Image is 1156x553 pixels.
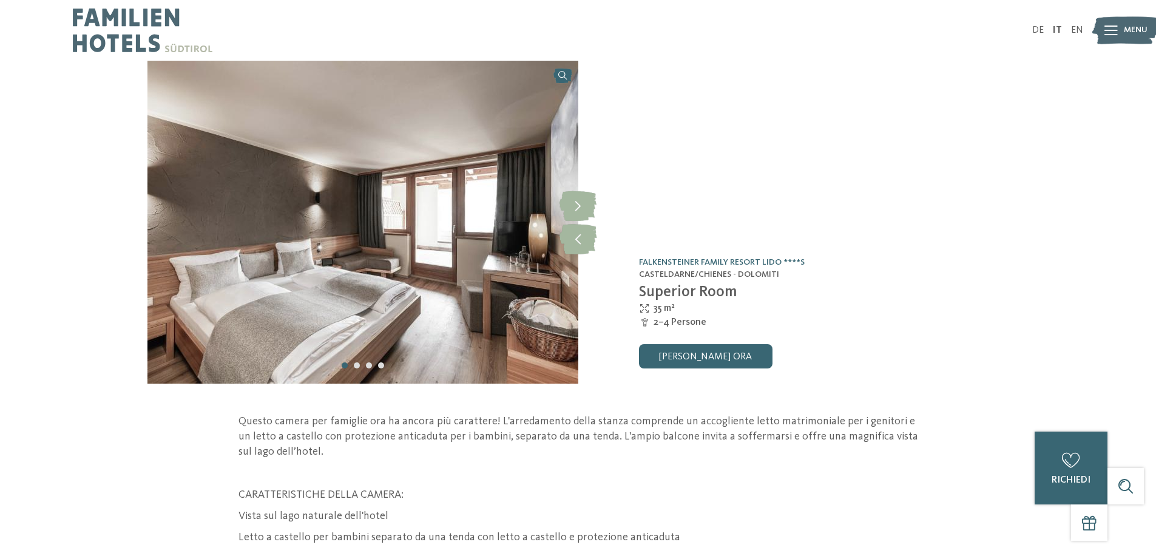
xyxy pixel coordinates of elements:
p: Vista sul lago naturale dell'hotel [238,509,918,524]
a: IT [1053,25,1062,35]
a: richiedi [1035,432,1107,504]
p: CARATTERISTICHE DELLA CAMERA: [238,487,918,503]
div: Carousel Page 4 [378,362,384,368]
span: 2–4 Persone [654,316,706,329]
a: DE [1032,25,1044,35]
div: Carousel Page 3 [366,362,372,368]
a: Falkensteiner Family Resort Lido ****S [639,258,805,266]
a: [PERSON_NAME] ora [639,344,772,368]
a: EN [1071,25,1083,35]
span: richiedi [1052,475,1090,485]
img: Superior Room [147,61,578,384]
span: 35 m² [654,302,675,315]
div: Carousel Page 1 (Current Slide) [342,362,348,368]
div: Carousel Page 2 [354,362,360,368]
span: Menu [1124,24,1148,36]
p: Questo camera per famiglie ora ha ancora più carattere! L'arredamento della stanza comprende un a... [238,414,918,460]
span: Casteldarne/Chienes - Dolomiti [639,270,779,279]
span: Superior Room [639,285,737,300]
p: Letto a castello per bambini separato da una tenda con letto a castello e protezione anticaduta [238,530,918,545]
